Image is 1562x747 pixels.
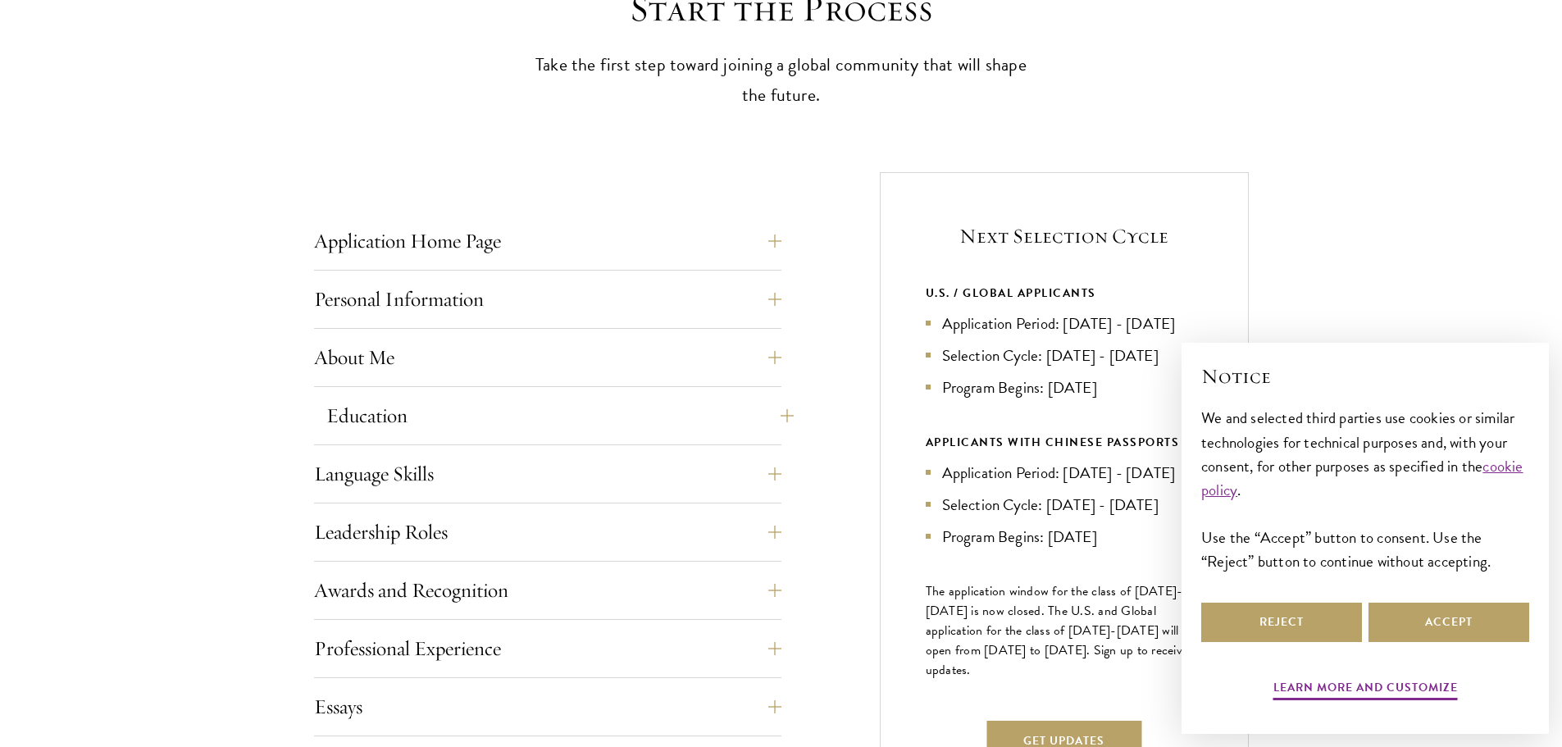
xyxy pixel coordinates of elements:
[314,629,781,668] button: Professional Experience
[926,493,1203,517] li: Selection Cycle: [DATE] - [DATE]
[926,525,1203,549] li: Program Begins: [DATE]
[926,222,1203,250] h5: Next Selection Cycle
[314,454,781,494] button: Language Skills
[326,396,794,435] button: Education
[314,338,781,377] button: About Me
[1368,603,1529,642] button: Accept
[314,687,781,727] button: Essays
[314,280,781,319] button: Personal Information
[1273,677,1458,703] button: Learn more and customize
[926,432,1203,453] div: APPLICANTS WITH CHINESE PASSPORTS
[926,312,1203,335] li: Application Period: [DATE] - [DATE]
[926,283,1203,303] div: U.S. / GLOBAL APPLICANTS
[1201,362,1529,390] h2: Notice
[926,461,1203,485] li: Application Period: [DATE] - [DATE]
[926,376,1203,399] li: Program Begins: [DATE]
[314,221,781,261] button: Application Home Page
[314,512,781,552] button: Leadership Roles
[926,344,1203,367] li: Selection Cycle: [DATE] - [DATE]
[527,50,1036,111] p: Take the first step toward joining a global community that will shape the future.
[1201,603,1362,642] button: Reject
[1201,406,1529,572] div: We and selected third parties use cookies or similar technologies for technical purposes and, wit...
[926,581,1195,680] span: The application window for the class of [DATE]-[DATE] is now closed. The U.S. and Global applicat...
[314,571,781,610] button: Awards and Recognition
[1201,454,1523,502] a: cookie policy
